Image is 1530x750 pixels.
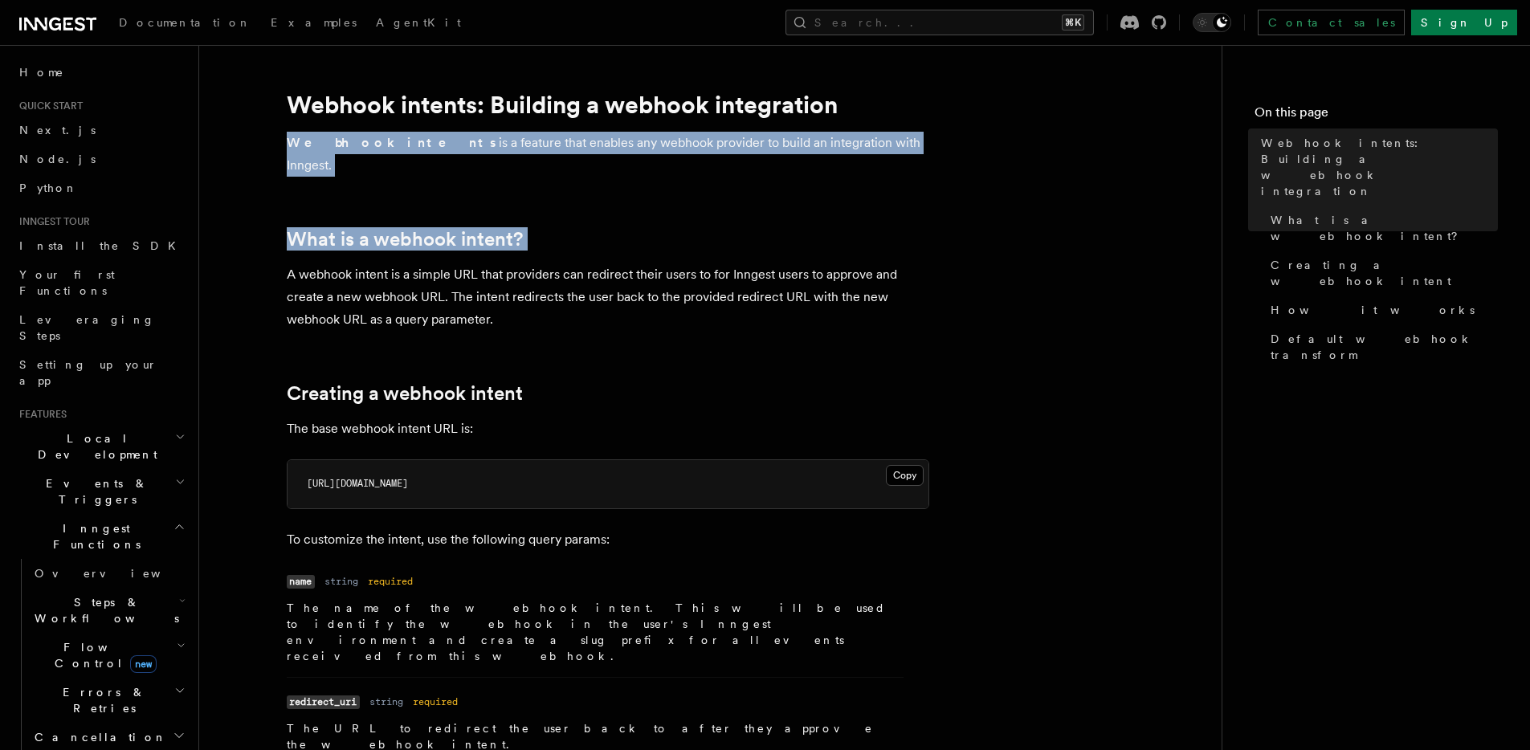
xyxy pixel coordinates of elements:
code: [URL][DOMAIN_NAME] [307,478,408,489]
a: Documentation [109,5,261,43]
dd: required [368,575,413,588]
dd: required [413,695,458,708]
span: new [130,655,157,673]
button: Flow Controlnew [28,633,189,678]
a: Your first Functions [13,260,189,305]
kbd: ⌘K [1062,14,1084,31]
span: Your first Functions [19,268,115,297]
span: Home [19,64,64,80]
a: Setting up your app [13,350,189,395]
span: Creating a webhook intent [1271,257,1498,289]
span: Inngest tour [13,215,90,228]
a: How it works [1264,296,1498,324]
span: Leveraging Steps [19,313,155,342]
span: Features [13,408,67,421]
a: Next.js [13,116,189,145]
span: Overview [35,567,200,580]
span: Documentation [119,16,251,29]
p: is a feature that enables any webhook provider to build an integration with Inngest. [287,132,929,177]
a: AgentKit [366,5,471,43]
a: Examples [261,5,366,43]
a: Default webhook transform [1264,324,1498,369]
h1: Webhook intents: Building a webhook integration [287,90,929,119]
a: What is a webhook intent? [287,228,523,251]
button: Steps & Workflows [28,588,189,633]
span: Local Development [13,430,175,463]
button: Events & Triggers [13,469,189,514]
a: Webhook intents: Building a webhook integration [1255,128,1498,206]
code: name [287,575,315,589]
a: Install the SDK [13,231,189,260]
a: Overview [28,559,189,588]
span: Events & Triggers [13,475,175,507]
button: Inngest Functions [13,514,189,559]
p: To customize the intent, use the following query params: [287,528,929,551]
span: Steps & Workflows [28,594,179,626]
a: Leveraging Steps [13,305,189,350]
a: Node.js [13,145,189,173]
a: Creating a webhook intent [1264,251,1498,296]
span: What is a webhook intent? [1271,212,1498,244]
h4: On this page [1255,103,1498,128]
a: Home [13,58,189,87]
span: Install the SDK [19,239,186,252]
span: Webhook intents: Building a webhook integration [1261,135,1498,199]
a: Sign Up [1411,10,1517,35]
button: Local Development [13,424,189,469]
button: Search...⌘K [785,10,1094,35]
p: A webhook intent is a simple URL that providers can redirect their users to for Inngest users to ... [287,263,929,331]
p: The base webhook intent URL is: [287,418,929,440]
p: The name of the webhook intent. This will be used to identify the webhook in the user's Inngest e... [287,600,904,664]
a: Python [13,173,189,202]
span: Examples [271,16,357,29]
dd: string [324,575,358,588]
a: What is a webhook intent? [1264,206,1498,251]
span: Default webhook transform [1271,331,1498,363]
button: Errors & Retries [28,678,189,723]
span: Inngest Functions [13,520,173,552]
span: Setting up your app [19,358,157,387]
span: Next.js [19,124,96,137]
span: How it works [1271,302,1475,318]
strong: Webhook intents [287,135,499,150]
a: Creating a webhook intent [287,382,523,405]
span: Cancellation [28,729,167,745]
span: AgentKit [376,16,461,29]
a: Contact sales [1258,10,1405,35]
span: Flow Control [28,639,177,671]
dd: string [369,695,403,708]
button: Toggle dark mode [1193,13,1231,32]
button: Copy [886,465,924,486]
span: Errors & Retries [28,684,174,716]
span: Node.js [19,153,96,165]
span: Quick start [13,100,83,112]
code: redirect_uri [287,695,360,709]
span: Python [19,181,78,194]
